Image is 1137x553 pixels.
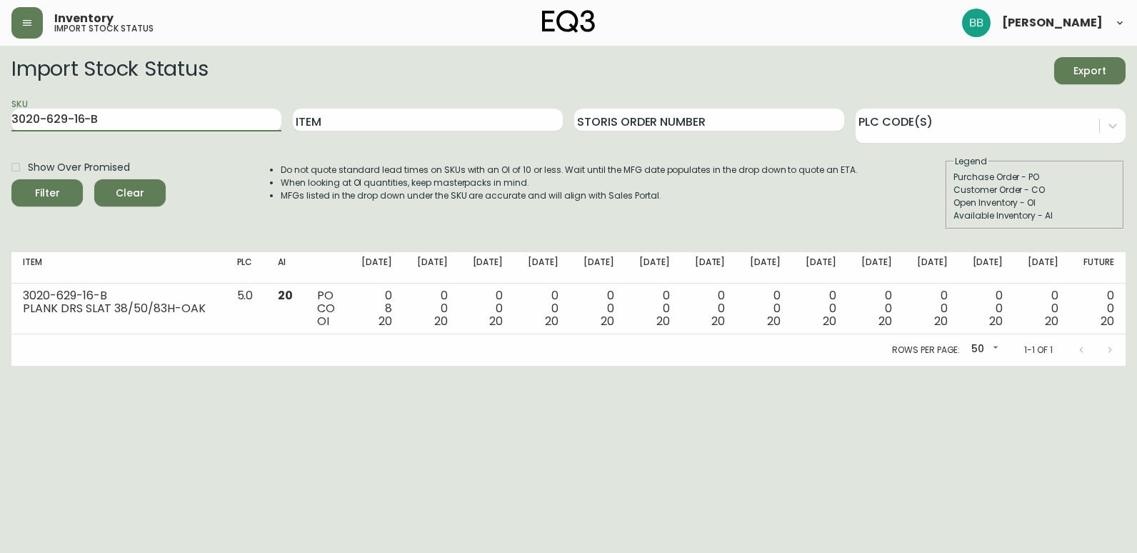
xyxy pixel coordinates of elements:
[1101,313,1114,329] span: 20
[28,160,130,175] span: Show Over Promised
[934,313,948,329] span: 20
[379,313,392,329] span: 20
[626,252,681,284] th: [DATE]
[656,313,670,329] span: 20
[226,252,266,284] th: PLC
[106,184,154,202] span: Clear
[459,252,514,284] th: [DATE]
[966,338,1001,362] div: 50
[859,289,892,328] div: 0 0
[693,289,726,328] div: 0 0
[1002,17,1103,29] span: [PERSON_NAME]
[848,252,903,284] th: [DATE]
[1070,252,1126,284] th: Future
[54,24,154,33] h5: import stock status
[803,289,836,328] div: 0 0
[962,9,991,37] img: 4d3bcdd67364a403c4ba624112af5e66
[281,189,858,202] li: MFGs listed in the drop down under the SKU are accurate and will align with Sales Portal.
[317,289,336,328] div: PO CO
[637,289,670,328] div: 0 0
[542,10,595,33] img: logo
[266,252,306,284] th: AI
[359,289,392,328] div: 0 8
[1014,252,1070,284] th: [DATE]
[278,287,293,304] span: 20
[892,344,960,357] p: Rows per page:
[1054,57,1126,84] button: Export
[823,313,836,329] span: 20
[903,252,959,284] th: [DATE]
[953,184,1116,196] div: Customer Order - CO
[281,176,858,189] li: When looking at OI quantities, keep masterpacks in mind.
[54,13,114,24] span: Inventory
[989,313,1003,329] span: 20
[915,289,948,328] div: 0 0
[953,196,1116,209] div: Open Inventory - OI
[792,252,848,284] th: [DATE]
[434,313,448,329] span: 20
[953,171,1116,184] div: Purchase Order - PO
[514,252,570,284] th: [DATE]
[23,289,214,302] div: 3020-629-16-B
[404,252,459,284] th: [DATE]
[11,179,83,206] button: Filter
[281,164,858,176] li: Do not quote standard lead times on SKUs with an OI of 10 or less. Wait until the MFG date popula...
[545,313,559,329] span: 20
[526,289,559,328] div: 0 0
[971,289,1003,328] div: 0 0
[11,252,226,284] th: Item
[23,302,214,315] div: PLANK DRS SLAT 38/50/83H-OAK
[348,252,404,284] th: [DATE]
[226,284,266,334] td: 5.0
[748,289,781,328] div: 0 0
[1066,62,1114,80] span: Export
[953,209,1116,222] div: Available Inventory - AI
[953,155,988,168] legend: Legend
[736,252,792,284] th: [DATE]
[1024,344,1053,357] p: 1-1 of 1
[681,252,737,284] th: [DATE]
[94,179,166,206] button: Clear
[489,313,503,329] span: 20
[1045,313,1058,329] span: 20
[601,313,614,329] span: 20
[317,313,329,329] span: OI
[570,252,626,284] th: [DATE]
[470,289,503,328] div: 0 0
[11,57,208,84] h2: Import Stock Status
[878,313,892,329] span: 20
[767,313,781,329] span: 20
[959,252,1015,284] th: [DATE]
[1026,289,1058,328] div: 0 0
[1081,289,1114,328] div: 0 0
[415,289,448,328] div: 0 0
[711,313,725,329] span: 20
[581,289,614,328] div: 0 0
